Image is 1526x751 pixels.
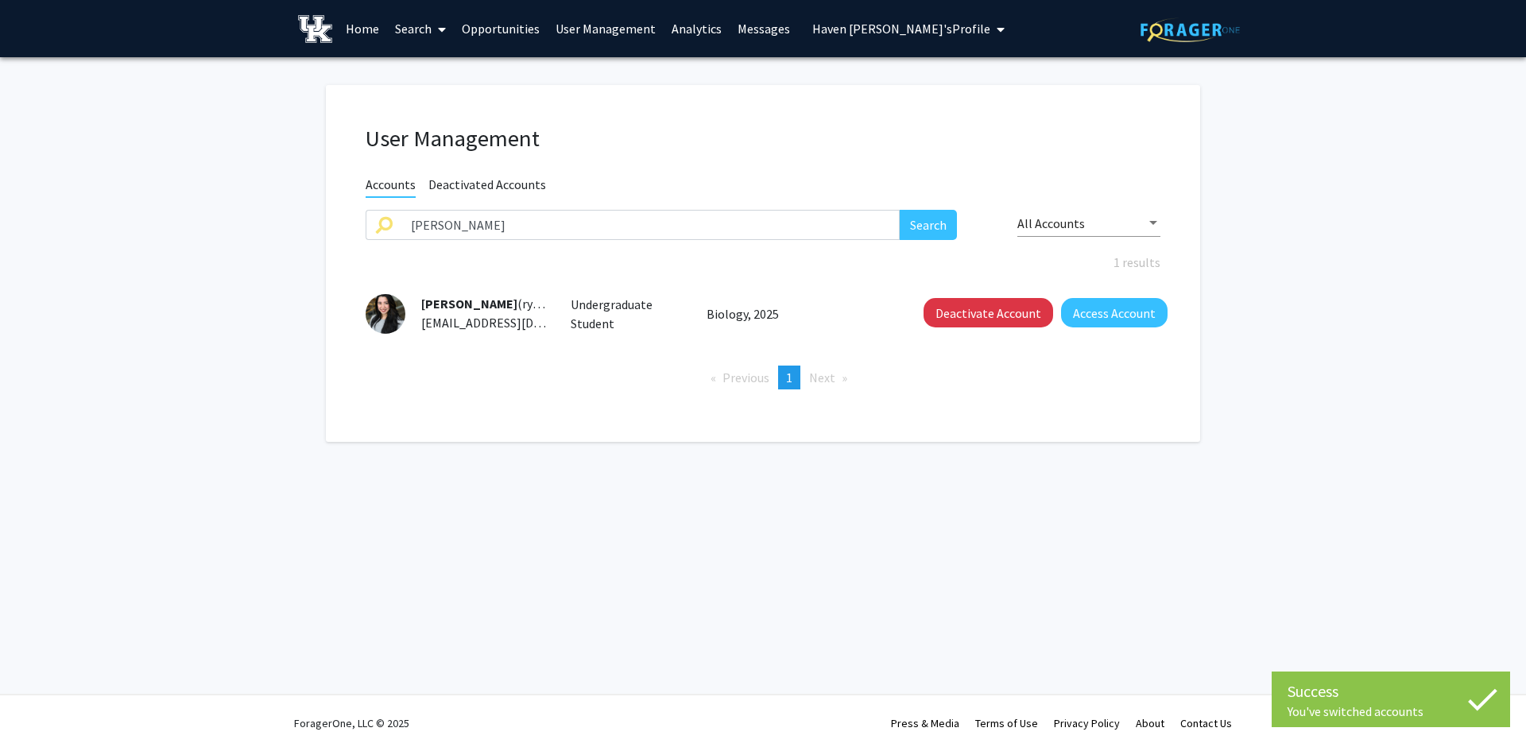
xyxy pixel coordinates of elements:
a: Terms of Use [975,716,1038,730]
div: Undergraduate Student [559,295,695,333]
span: [EMAIL_ADDRESS][DOMAIN_NAME] [421,315,615,331]
a: Analytics [664,1,730,56]
div: ForagerOne, LLC © 2025 [294,695,409,751]
img: Profile Picture [366,294,405,334]
div: Success [1288,679,1494,703]
span: 1 [786,370,792,385]
a: User Management [548,1,664,56]
iframe: Chat [12,679,68,739]
a: Home [338,1,387,56]
span: Accounts [366,176,416,198]
div: 1 results [354,253,1172,272]
img: University of Kentucky Logo [298,15,332,43]
a: Search [387,1,454,56]
span: [PERSON_NAME] [421,296,517,312]
a: Opportunities [454,1,548,56]
p: Biology, 2025 [707,304,888,323]
span: Next [809,370,835,385]
span: Haven [PERSON_NAME]'s Profile [812,21,990,37]
span: (ryo233) [421,296,563,312]
button: Deactivate Account [924,298,1053,327]
input: Search name, email, or institution ID to access an account and make admin changes. [401,210,900,240]
a: Press & Media [891,716,959,730]
a: Contact Us [1180,716,1232,730]
span: All Accounts [1017,215,1085,231]
div: You've switched accounts [1288,703,1494,719]
button: Search [900,210,957,240]
ul: Pagination [366,366,1160,389]
span: Deactivated Accounts [428,176,546,196]
img: ForagerOne Logo [1141,17,1240,42]
span: Previous [722,370,769,385]
h1: User Management [366,125,1160,153]
a: Messages [730,1,798,56]
button: Access Account [1061,298,1168,327]
a: About [1136,716,1164,730]
a: Privacy Policy [1054,716,1120,730]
